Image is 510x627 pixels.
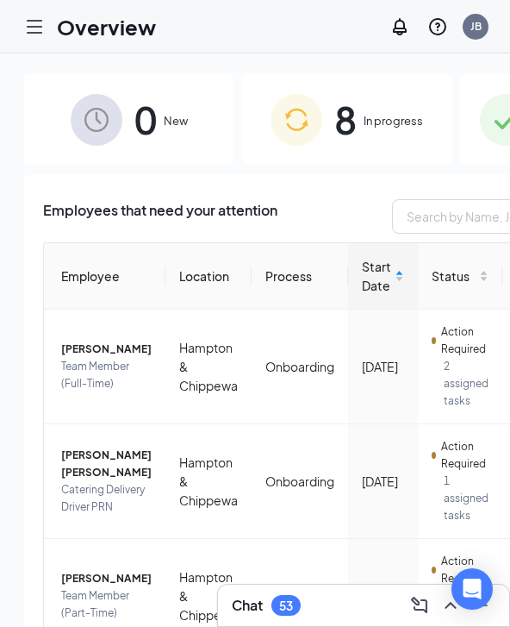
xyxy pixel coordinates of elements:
[252,424,348,539] td: Onboarding
[451,568,493,610] div: Open Intercom Messenger
[61,481,152,516] span: Catering Delivery Driver PRN
[432,266,476,285] span: Status
[362,357,404,376] div: [DATE]
[61,570,152,587] span: [PERSON_NAME]
[441,323,488,358] span: Action Required
[44,243,165,310] th: Employee
[61,358,152,392] span: Team Member (Full-Time)
[232,596,263,615] h3: Chat
[279,599,293,613] div: 53
[61,341,152,358] span: [PERSON_NAME]
[364,112,423,129] span: In progress
[437,592,464,619] button: ChevronUp
[440,595,461,616] svg: ChevronUp
[24,16,45,37] svg: Hamburger
[165,243,252,310] th: Location
[165,310,252,424] td: Hampton & Chippewa
[444,473,488,524] span: 1 assigned tasks
[444,358,488,410] span: 2 assigned tasks
[61,587,152,622] span: Team Member (Part-Time)
[470,19,482,34] div: JB
[164,112,188,129] span: New
[57,12,156,41] h1: Overview
[389,16,410,37] svg: Notifications
[441,553,488,587] span: Action Required
[134,90,157,149] span: 0
[252,243,348,310] th: Process
[441,438,488,473] span: Action Required
[406,592,433,619] button: ComposeMessage
[43,199,277,234] span: Employees that need your attention
[334,90,357,149] span: 8
[362,472,404,491] div: [DATE]
[409,595,430,616] svg: ComposeMessage
[252,310,348,424] td: Onboarding
[165,424,252,539] td: Hampton & Chippewa
[418,243,502,310] th: Status
[427,16,448,37] svg: QuestionInfo
[61,447,152,481] span: [PERSON_NAME] [PERSON_NAME]
[362,257,391,295] span: Start Date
